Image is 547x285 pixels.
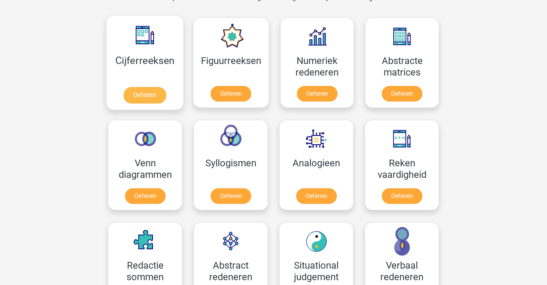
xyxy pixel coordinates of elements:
a: Oefenen [382,188,422,204]
a: Oefenen [297,86,338,102]
a: Oefenen [296,188,337,204]
a: Oefenen [382,86,422,102]
a: Oefenen [211,188,251,204]
a: Oefenen [124,87,166,103]
a: Oefenen [125,188,166,204]
a: Oefenen [211,86,251,102]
